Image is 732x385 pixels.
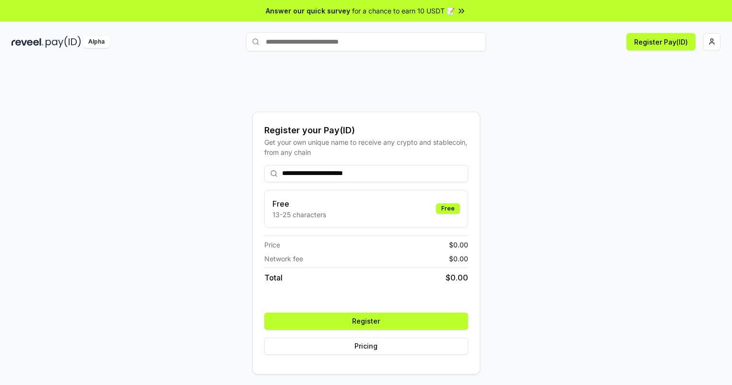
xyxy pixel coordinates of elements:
[436,203,460,214] div: Free
[266,6,350,16] span: Answer our quick survey
[12,36,44,48] img: reveel_dark
[449,240,468,250] span: $ 0.00
[46,36,81,48] img: pay_id
[264,272,283,283] span: Total
[264,254,303,264] span: Network fee
[449,254,468,264] span: $ 0.00
[264,137,468,157] div: Get your own unique name to receive any crypto and stablecoin, from any chain
[352,6,455,16] span: for a chance to earn 10 USDT 📝
[626,33,696,50] button: Register Pay(ID)
[83,36,110,48] div: Alpha
[264,240,280,250] span: Price
[264,124,468,137] div: Register your Pay(ID)
[272,198,326,210] h3: Free
[264,338,468,355] button: Pricing
[264,313,468,330] button: Register
[446,272,468,283] span: $ 0.00
[272,210,326,220] p: 13-25 characters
